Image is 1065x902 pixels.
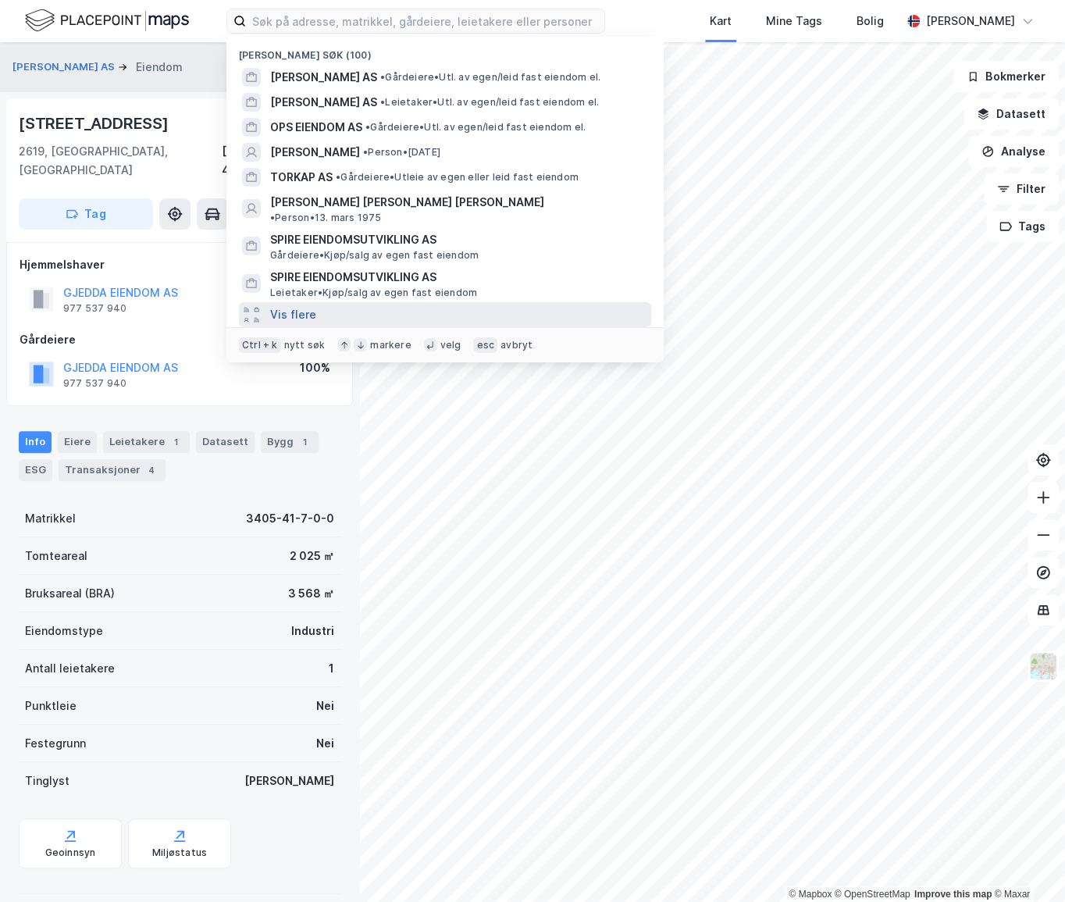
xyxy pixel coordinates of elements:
div: Festegrunn [25,734,86,753]
span: Person • [DATE] [363,146,440,159]
div: Bruksareal (BRA) [25,584,115,603]
div: Miljøstatus [152,847,207,859]
div: Geoinnsyn [45,847,96,859]
div: Antall leietakere [25,659,115,678]
button: Filter [984,173,1059,205]
div: Industri [291,622,334,640]
span: • [365,121,370,133]
div: Info [19,431,52,453]
span: • [270,212,275,223]
button: Tags [986,211,1059,242]
div: Gårdeiere [20,330,340,349]
span: • [363,146,368,158]
div: 2 025 ㎡ [290,547,334,565]
div: Punktleie [25,697,77,715]
button: Datasett [963,98,1059,130]
div: velg [440,339,461,351]
img: Z [1028,651,1058,681]
div: 1 [168,434,183,450]
div: [PERSON_NAME] [244,772,334,790]
span: Gårdeiere • Utleie av egen eller leid fast eiendom [336,171,579,184]
div: 3 568 ㎡ [288,584,334,603]
div: Nei [316,697,334,715]
div: nytt søk [284,339,326,351]
span: SPIRE EIENDOMSUTVIKLING AS [270,230,645,249]
div: Bygg [261,431,319,453]
span: [PERSON_NAME] AS [270,68,377,87]
span: OPS EIENDOM AS [270,118,362,137]
div: Eiendom [136,58,183,77]
div: Tomteareal [25,547,87,565]
button: Vis flere [270,305,316,324]
div: esc [473,337,497,353]
span: SPIRE EIENDOMSUTVIKLING AS [270,268,645,287]
span: Person • 13. mars 1975 [270,212,381,224]
span: • [380,96,385,108]
div: Ctrl + k [239,337,281,353]
span: Leietaker • Kjøp/salg av egen fast eiendom [270,287,477,299]
div: [GEOGRAPHIC_DATA], 41/7 [222,142,340,180]
div: Eiendomstype [25,622,103,640]
span: Leietaker • Utl. av egen/leid fast eiendom el. [380,96,599,109]
div: [STREET_ADDRESS] [19,111,172,136]
div: Leietakere [103,431,190,453]
span: [PERSON_NAME] AS [270,93,377,112]
button: Tag [19,198,153,230]
input: Søk på adresse, matrikkel, gårdeiere, leietakere eller personer [246,9,604,33]
div: Transaksjoner [59,459,166,481]
div: avbryt [500,339,532,351]
span: [PERSON_NAME] [270,143,360,162]
div: 977 537 940 [63,377,126,390]
div: markere [370,339,411,351]
div: 4 [144,462,159,478]
span: • [336,171,340,183]
div: 100% [300,358,330,377]
iframe: Chat Widget [987,827,1065,902]
img: logo.f888ab2527a4732fd821a326f86c7f29.svg [25,7,189,34]
div: 977 537 940 [63,302,126,315]
a: Improve this map [914,889,992,900]
div: 2619, [GEOGRAPHIC_DATA], [GEOGRAPHIC_DATA] [19,142,222,180]
span: Gårdeiere • Kjøp/salg av egen fast eiendom [270,249,479,262]
button: Analyse [968,136,1059,167]
span: Gårdeiere • Utl. av egen/leid fast eiendom el. [380,71,600,84]
div: Eiere [58,431,97,453]
div: [PERSON_NAME] søk (100) [226,37,664,65]
div: 1 [329,659,334,678]
div: [PERSON_NAME] [926,12,1015,30]
div: Kart [710,12,732,30]
a: OpenStreetMap [835,889,910,900]
span: TORKAP AS [270,168,333,187]
div: 3405-41-7-0-0 [246,509,334,528]
div: Bolig [857,12,884,30]
div: Tinglyst [25,772,69,790]
button: Bokmerker [953,61,1059,92]
div: Hjemmelshaver [20,255,340,274]
button: [PERSON_NAME] AS [12,59,118,75]
div: ESG [19,459,52,481]
div: 1 [297,434,312,450]
span: [PERSON_NAME] [PERSON_NAME] [PERSON_NAME] [270,193,544,212]
span: • [380,71,385,83]
div: Nei [316,734,334,753]
div: Mine Tags [766,12,822,30]
div: Datasett [196,431,255,453]
span: Gårdeiere • Utl. av egen/leid fast eiendom el. [365,121,586,134]
div: Matrikkel [25,509,76,528]
a: Mapbox [789,889,832,900]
